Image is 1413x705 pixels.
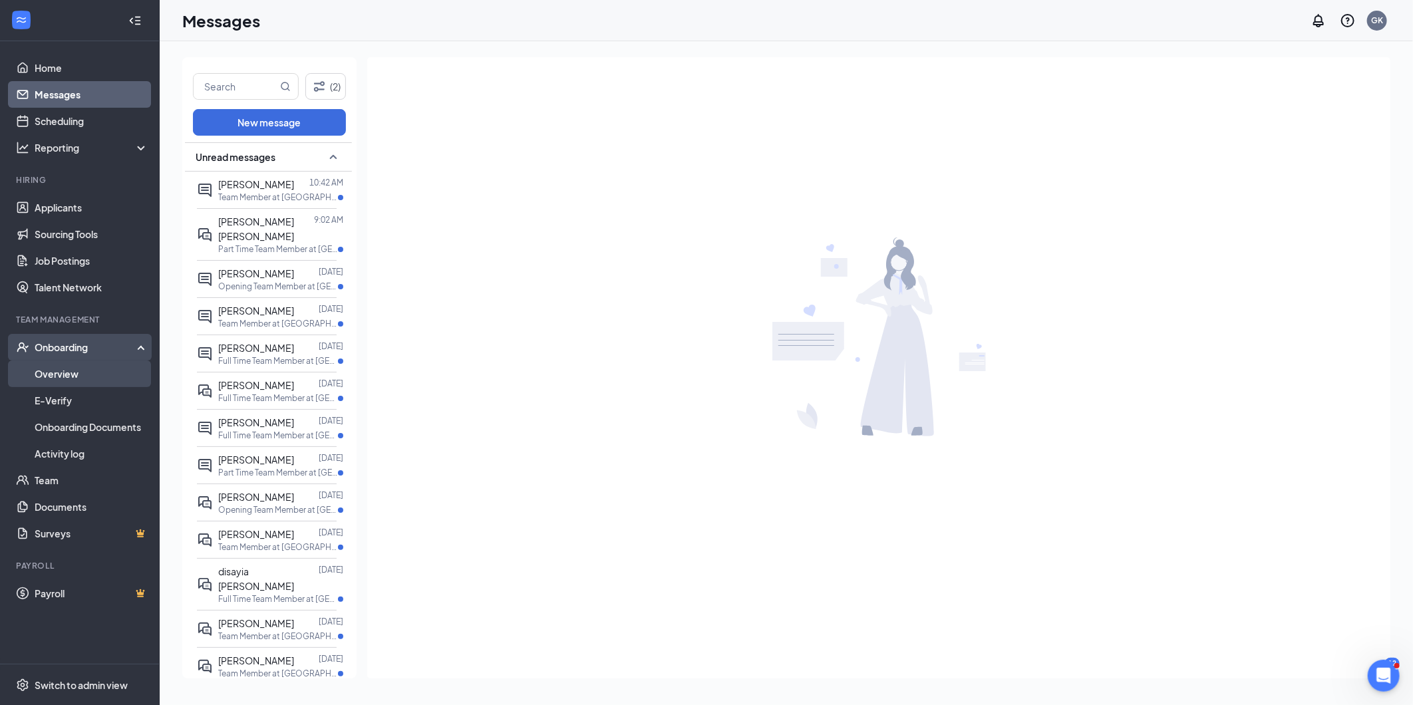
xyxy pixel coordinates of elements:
[197,271,213,287] svg: ActiveChat
[35,274,148,301] a: Talent Network
[35,414,148,440] a: Onboarding Documents
[16,341,29,354] svg: UserCheck
[35,520,148,547] a: SurveysCrown
[1311,13,1327,29] svg: Notifications
[325,149,341,165] svg: SmallChevronUp
[218,617,294,629] span: [PERSON_NAME]
[197,227,213,243] svg: ActiveDoubleChat
[218,192,338,203] p: Team Member at [GEOGRAPHIC_DATA][PERSON_NAME] of [PERSON_NAME].
[319,266,343,277] p: [DATE]
[197,182,213,198] svg: ActiveChat
[197,495,213,511] svg: ActiveDoubleChat
[305,73,346,100] button: Filter (2)
[218,178,294,190] span: [PERSON_NAME]
[218,379,294,391] span: [PERSON_NAME]
[35,580,148,607] a: PayrollCrown
[35,360,148,387] a: Overview
[319,527,343,538] p: [DATE]
[319,653,343,664] p: [DATE]
[218,430,338,441] p: Full Time Team Member at [GEOGRAPHIC_DATA][PERSON_NAME] of [PERSON_NAME].
[35,467,148,493] a: Team
[218,541,338,553] p: Team Member at [GEOGRAPHIC_DATA][PERSON_NAME] of [PERSON_NAME].
[319,415,343,426] p: [DATE]
[1371,15,1383,26] div: GK
[16,174,146,186] div: Hiring
[35,108,148,134] a: Scheduling
[197,383,213,399] svg: ActiveDoubleChat
[319,490,343,501] p: [DATE]
[16,141,29,154] svg: Analysis
[218,281,338,292] p: Opening Team Member at [GEOGRAPHIC_DATA][PERSON_NAME] of [PERSON_NAME].
[218,355,338,366] p: Full Time Team Member at [GEOGRAPHIC_DATA][PERSON_NAME] of [PERSON_NAME].
[218,215,294,242] span: [PERSON_NAME] [PERSON_NAME]
[319,341,343,352] p: [DATE]
[197,346,213,362] svg: ActiveChat
[218,305,294,317] span: [PERSON_NAME]
[218,267,294,279] span: [PERSON_NAME]
[197,458,213,474] svg: ActiveChat
[35,678,128,692] div: Switch to admin view
[197,532,213,548] svg: ActiveDoubleChat
[197,309,213,325] svg: ActiveChat
[218,491,294,503] span: [PERSON_NAME]
[35,194,148,221] a: Applicants
[16,560,146,571] div: Payroll
[197,577,213,593] svg: ActiveDoubleChat
[35,221,148,247] a: Sourcing Tools
[218,243,338,255] p: Part Time Team Member at [GEOGRAPHIC_DATA][PERSON_NAME] of [PERSON_NAME].
[128,14,142,27] svg: Collapse
[319,303,343,315] p: [DATE]
[319,616,343,627] p: [DATE]
[16,678,29,692] svg: Settings
[35,493,148,520] a: Documents
[218,342,294,354] span: [PERSON_NAME]
[218,392,338,404] p: Full Time Team Member at [GEOGRAPHIC_DATA][PERSON_NAME] of [PERSON_NAME].
[218,631,338,642] p: Team Member at [GEOGRAPHIC_DATA][PERSON_NAME] of [PERSON_NAME].
[35,440,148,467] a: Activity log
[35,341,137,354] div: Onboarding
[311,78,327,94] svg: Filter
[197,658,213,674] svg: ActiveDoubleChat
[16,314,146,325] div: Team Management
[197,621,213,637] svg: ActiveDoubleChat
[314,214,343,225] p: 9:02 AM
[1368,660,1400,692] iframe: Intercom live chat
[194,74,277,99] input: Search
[218,318,338,329] p: Team Member at [GEOGRAPHIC_DATA][PERSON_NAME] of [PERSON_NAME].
[218,668,338,679] p: Team Member at [GEOGRAPHIC_DATA][PERSON_NAME] of [PERSON_NAME].
[218,454,294,466] span: [PERSON_NAME]
[35,141,149,154] div: Reporting
[218,467,338,478] p: Part Time Team Member at [GEOGRAPHIC_DATA][PERSON_NAME] of [PERSON_NAME].
[280,81,291,92] svg: MagnifyingGlass
[218,504,338,515] p: Opening Team Member at [GEOGRAPHIC_DATA][PERSON_NAME] of [PERSON_NAME].
[218,528,294,540] span: [PERSON_NAME]
[1385,658,1400,669] div: 12
[319,378,343,389] p: [DATE]
[193,109,346,136] button: New message
[35,247,148,274] a: Job Postings
[218,654,294,666] span: [PERSON_NAME]
[218,565,294,592] span: disayia [PERSON_NAME]
[218,593,338,605] p: Full Time Team Member at [GEOGRAPHIC_DATA][PERSON_NAME] of [PERSON_NAME].
[309,177,343,188] p: 10:42 AM
[35,81,148,108] a: Messages
[35,55,148,81] a: Home
[1340,13,1356,29] svg: QuestionInfo
[35,387,148,414] a: E-Verify
[15,13,28,27] svg: WorkstreamLogo
[197,420,213,436] svg: ActiveChat
[319,564,343,575] p: [DATE]
[218,416,294,428] span: [PERSON_NAME]
[319,452,343,464] p: [DATE]
[182,9,260,32] h1: Messages
[196,150,275,164] span: Unread messages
